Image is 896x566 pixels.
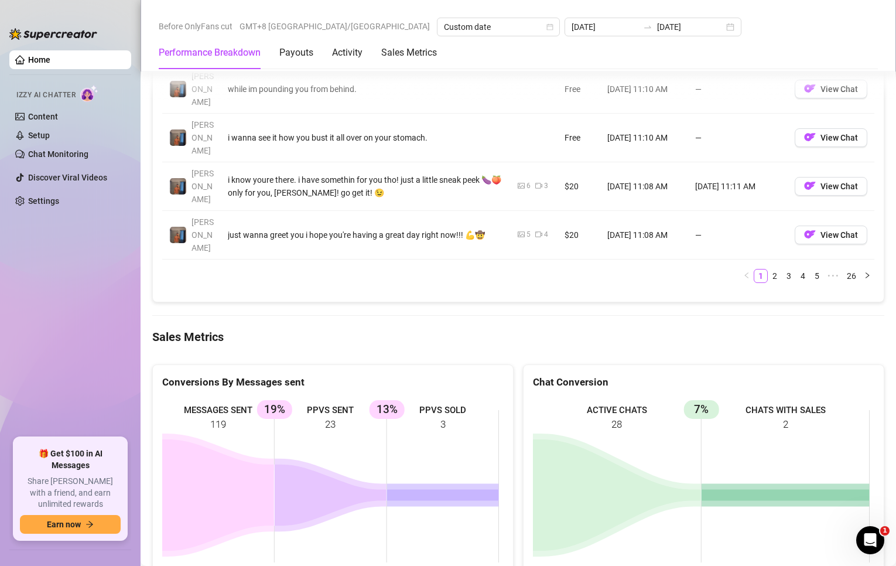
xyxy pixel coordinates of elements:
button: Earn nowarrow-right [20,515,121,534]
span: [PERSON_NAME] [191,169,214,204]
div: i wanna see it how you bust it all over on your stomach. [228,131,504,144]
span: to [643,22,652,32]
div: 3 [544,180,548,192]
li: Previous Page [740,269,754,283]
img: OF [804,131,816,143]
a: OFView Chat [795,233,867,242]
td: — [688,211,788,260]
img: OF [804,229,816,240]
button: OFView Chat [795,226,867,244]
img: Wayne [170,178,186,195]
div: 5 [526,229,531,240]
img: OF [804,180,816,192]
span: 🎁 Get $100 in AI Messages [20,448,121,471]
img: Wayne [170,129,186,146]
li: 2 [768,269,782,283]
span: Custom date [444,18,553,36]
span: View Chat [820,84,858,94]
a: Home [28,55,50,64]
div: just wanna greet you i hope you're having a great day right now!!! 💪🤠 [228,229,504,241]
div: i know youre there. i have somethin for you tho! just a little sneak peek 🍆🍑 only for you, [PERSO... [228,173,504,199]
span: [PERSON_NAME] [191,217,214,253]
input: End date [657,21,724,33]
span: swap-right [643,22,652,32]
a: 26 [843,270,860,282]
span: [PERSON_NAME] [191,120,214,155]
a: 1 [754,270,767,282]
a: Setup [28,131,50,140]
span: View Chat [820,133,858,142]
div: Payouts [279,46,313,60]
span: picture [518,182,525,189]
span: Earn now [47,520,81,529]
h4: Sales Metrics [152,329,884,345]
a: Chat Monitoring [28,149,88,159]
div: while im pounding you from behind. [228,83,504,96]
span: View Chat [820,230,858,240]
td: Free [558,65,600,114]
td: — [688,65,788,114]
li: 1 [754,269,768,283]
a: Content [28,112,58,121]
span: Share [PERSON_NAME] with a friend, and earn unlimited rewards [20,476,121,510]
td: [DATE] 11:11 AM [688,162,788,211]
div: 4 [544,229,548,240]
span: video-camera [535,182,542,189]
input: Start date [572,21,638,33]
button: left [740,269,754,283]
span: View Chat [820,182,858,191]
a: Settings [28,196,59,206]
span: left [743,272,750,279]
a: 2 [768,270,781,282]
button: OFView Chat [795,80,867,98]
a: OFView Chat [795,87,867,96]
span: arrow-right [86,520,94,529]
li: Next Page [860,269,874,283]
a: Discover Viral Videos [28,173,107,182]
div: Activity [332,46,362,60]
td: $20 [558,211,600,260]
span: 1 [880,526,890,536]
span: video-camera [535,231,542,238]
li: 5 [810,269,824,283]
li: Next 5 Pages [824,269,843,283]
td: $20 [558,162,600,211]
span: GMT+8 [GEOGRAPHIC_DATA]/[GEOGRAPHIC_DATA] [240,18,430,35]
img: AI Chatter [80,85,98,102]
button: OFView Chat [795,128,867,147]
td: Free [558,114,600,162]
button: right [860,269,874,283]
td: — [688,114,788,162]
li: 26 [843,269,860,283]
img: OF [804,83,816,94]
img: Wayne [170,81,186,97]
a: 4 [796,270,809,282]
a: 3 [782,270,795,282]
img: logo-BBDzfeDw.svg [9,28,97,40]
div: Conversions By Messages sent [162,374,504,390]
div: Sales Metrics [381,46,437,60]
iframe: Intercom live chat [856,526,884,554]
li: 4 [796,269,810,283]
span: ••• [824,269,843,283]
td: [DATE] 11:08 AM [600,211,688,260]
td: [DATE] 11:08 AM [600,162,688,211]
span: right [864,272,871,279]
a: OFView Chat [795,184,867,193]
td: [DATE] 11:10 AM [600,65,688,114]
span: calendar [546,23,553,30]
a: OFView Chat [795,135,867,145]
span: [PERSON_NAME] [191,71,214,107]
span: picture [518,231,525,238]
span: Before OnlyFans cut [159,18,232,35]
li: 3 [782,269,796,283]
span: Izzy AI Chatter [16,90,76,101]
div: Performance Breakdown [159,46,261,60]
td: [DATE] 11:10 AM [600,114,688,162]
button: OFView Chat [795,177,867,196]
div: 6 [526,180,531,192]
img: Wayne [170,227,186,243]
a: 5 [810,270,823,282]
div: Chat Conversion [533,374,874,390]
